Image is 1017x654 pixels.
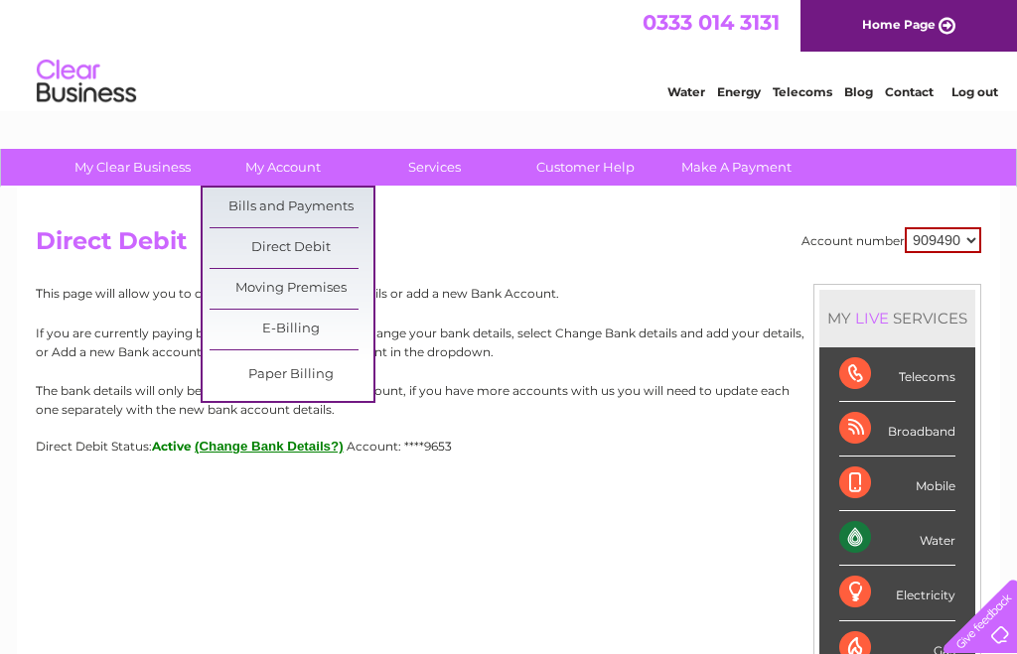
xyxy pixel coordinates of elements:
[210,188,373,227] a: Bills and Payments
[36,381,981,419] p: The bank details will only be updated for the selected account, if you have more accounts with us...
[36,324,981,361] p: If you are currently paying by Direct Debit and wish to change your bank details, select Change B...
[801,227,981,253] div: Account number
[36,227,981,265] h2: Direct Debit
[41,11,979,96] div: Clear Business is a trading name of Verastar Limited (registered in [GEOGRAPHIC_DATA] No. 3667643...
[819,290,975,346] div: MY SERVICES
[667,84,705,99] a: Water
[51,149,215,186] a: My Clear Business
[504,149,667,186] a: Customer Help
[839,402,955,457] div: Broadband
[839,347,955,402] div: Telecoms
[839,511,955,566] div: Water
[773,84,832,99] a: Telecoms
[195,439,344,454] button: (Change Bank Details?)
[839,457,955,511] div: Mobile
[202,149,365,186] a: My Account
[210,355,373,395] a: Paper Billing
[885,84,934,99] a: Contact
[717,84,761,99] a: Energy
[654,149,818,186] a: Make A Payment
[353,149,516,186] a: Services
[210,228,373,268] a: Direct Debit
[839,566,955,620] div: Electricity
[210,269,373,309] a: Moving Premises
[643,10,780,35] a: 0333 014 3131
[951,84,998,99] a: Log out
[36,284,981,303] p: This page will allow you to change your Direct Debit details or add a new Bank Account.
[36,52,137,112] img: logo.png
[851,309,893,327] div: LIVE
[152,439,192,454] span: Active
[210,310,373,349] a: E-Billing
[844,84,873,99] a: Blog
[36,439,981,454] div: Direct Debit Status:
